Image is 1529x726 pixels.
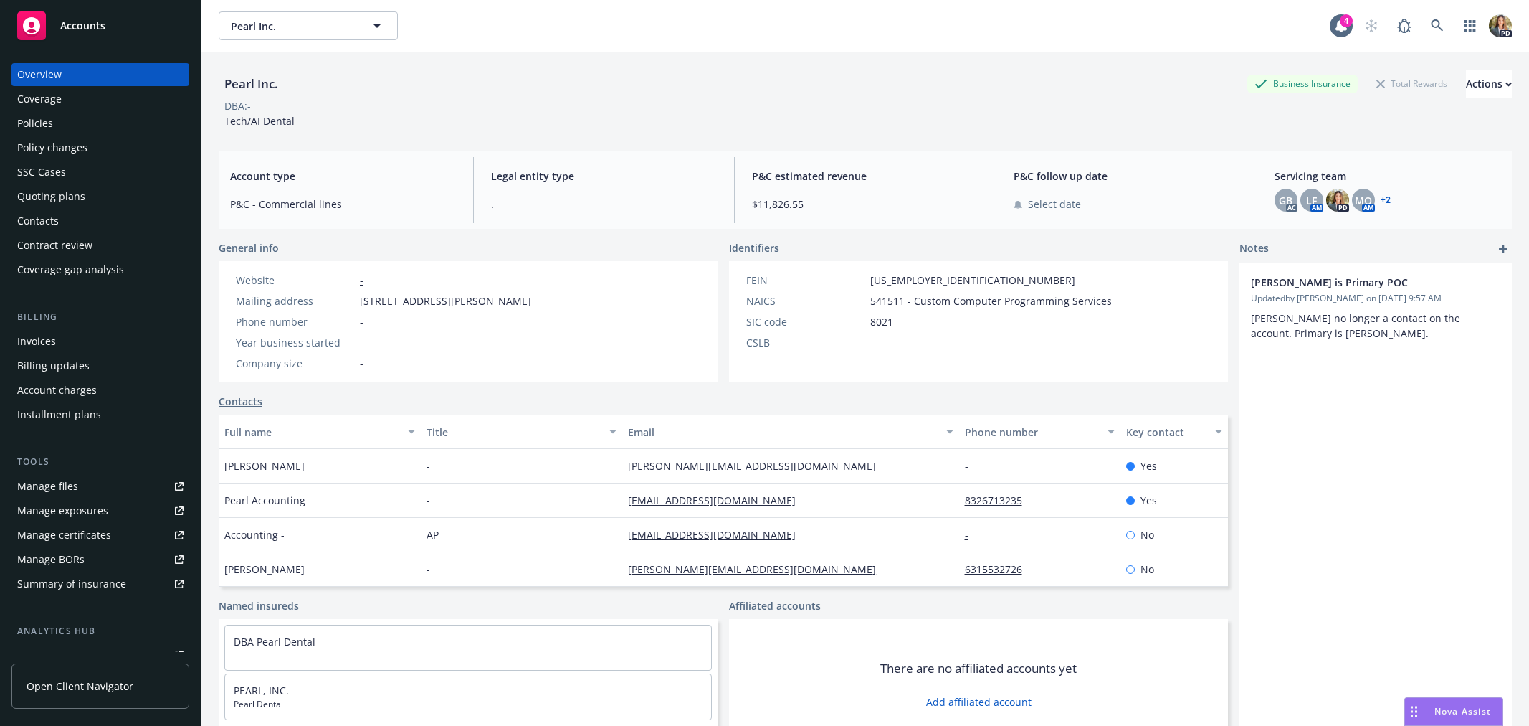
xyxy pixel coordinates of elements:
div: 4 [1340,14,1353,27]
span: LF [1306,193,1317,208]
span: Pearl Inc. [231,19,355,34]
span: [PERSON_NAME] [224,562,305,577]
div: CSLB [746,335,864,350]
span: P&C - Commercial lines [230,197,456,212]
a: Quoting plans [11,185,189,208]
a: - [360,273,363,287]
div: Phone number [965,425,1099,440]
a: [EMAIL_ADDRESS][DOMAIN_NAME] [628,494,807,507]
a: [EMAIL_ADDRESS][DOMAIN_NAME] [628,528,807,542]
span: Legal entity type [491,169,717,184]
button: Nova Assist [1404,697,1503,726]
a: Report a Bug [1390,11,1419,40]
span: Updated by [PERSON_NAME] on [DATE] 9:57 AM [1251,292,1500,305]
a: Accounts [11,6,189,46]
span: Notes [1239,240,1269,258]
span: AP [427,527,439,542]
div: Manage BORs [17,548,85,571]
a: Loss summary generator [11,644,189,667]
div: Year business started [236,335,354,350]
div: SIC code [746,314,864,329]
div: FEIN [746,273,864,288]
img: photo [1326,189,1349,212]
button: Email [622,415,958,449]
span: Yes [1140,458,1157,473]
a: 8326713235 [965,494,1034,507]
button: Pearl Inc. [219,11,398,40]
span: General info [219,240,279,255]
div: Business Insurance [1247,75,1358,93]
a: Add affiliated account [926,694,1032,709]
a: Summary of insurance [11,572,189,595]
div: Account charges [17,379,97,402]
a: Manage certificates [11,524,189,547]
a: Manage BORs [11,548,189,571]
span: - [360,314,363,329]
span: P&C estimated revenue [752,169,978,184]
a: [PERSON_NAME][EMAIL_ADDRESS][DOMAIN_NAME] [628,562,887,576]
span: GB [1279,193,1292,208]
div: Loss summary generator [17,644,136,667]
div: Analytics hub [11,624,189,638]
a: Switch app [1456,11,1485,40]
span: Tech/AI Dental [224,114,295,128]
a: Installment plans [11,403,189,426]
span: Pearl Dental [234,698,702,711]
span: Identifiers [729,240,779,255]
div: Invoices [17,330,56,353]
a: Coverage [11,88,189,110]
a: Named insureds [219,598,299,613]
span: - [870,335,874,350]
div: Email [628,425,937,440]
div: Billing [11,310,189,324]
span: Yes [1140,493,1157,508]
span: Accounts [60,20,105,32]
a: Search [1423,11,1452,40]
span: No [1140,527,1154,542]
div: Manage exposures [17,499,108,522]
div: Pearl Inc. [219,75,284,93]
div: Contract review [17,234,92,257]
div: Overview [17,63,62,86]
a: Account charges [11,379,189,402]
div: Mailing address [236,293,354,308]
div: Manage files [17,475,78,498]
a: Billing updates [11,354,189,377]
span: Account type [230,169,456,184]
span: [PERSON_NAME] is Primary POC [1251,275,1463,290]
span: Select date [1028,197,1081,212]
span: [PERSON_NAME] [224,458,305,473]
span: 541511 - Custom Computer Programming Services [870,293,1112,308]
div: Quoting plans [17,185,85,208]
button: Title [421,415,623,449]
a: Policies [11,112,189,135]
span: Servicing team [1275,169,1500,184]
span: $11,826.55 [752,197,978,212]
a: +2 [1381,196,1391,204]
img: photo [1489,14,1512,37]
a: SSC Cases [11,161,189,184]
div: DBA: - [224,98,251,113]
div: Total Rewards [1369,75,1454,93]
span: - [427,562,430,577]
span: - [360,356,363,371]
a: 6315532726 [965,562,1034,576]
div: Drag to move [1405,698,1423,725]
a: Manage exposures [11,499,189,522]
div: Billing updates [17,354,90,377]
a: Policy changes [11,136,189,159]
a: - [965,528,980,542]
div: Coverage [17,88,62,110]
span: MQ [1355,193,1372,208]
div: Contacts [17,209,59,232]
a: PEARL, INC. [234,684,289,697]
button: Actions [1466,70,1512,98]
span: [STREET_ADDRESS][PERSON_NAME] [360,293,531,308]
span: Open Client Navigator [27,679,133,694]
div: Policies [17,112,53,135]
span: - [427,458,430,473]
a: Contacts [219,394,262,409]
a: Contacts [11,209,189,232]
span: P&C follow up date [1014,169,1239,184]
